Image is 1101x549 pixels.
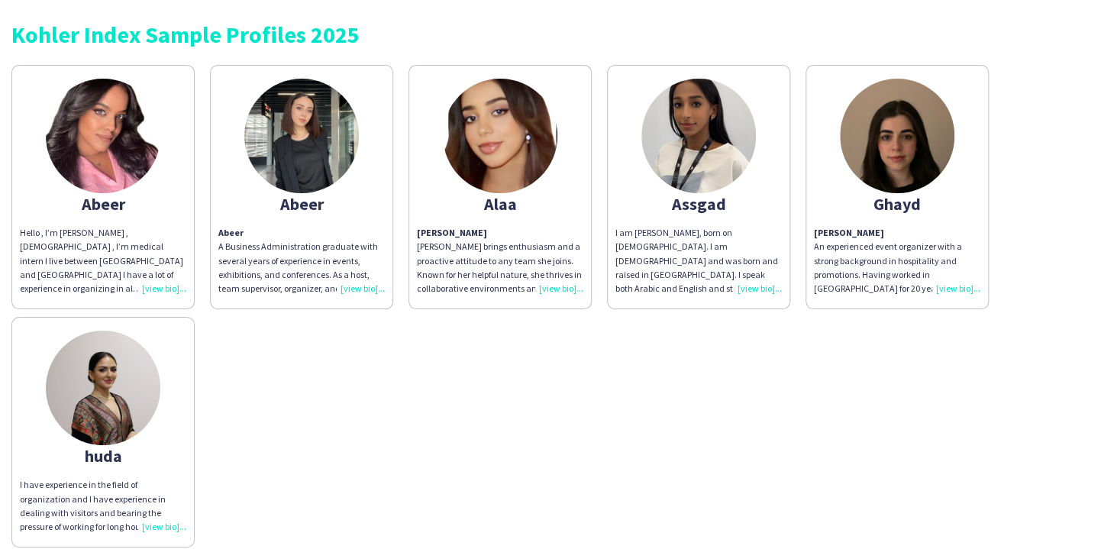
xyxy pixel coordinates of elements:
[20,449,186,463] div: huda
[840,79,954,193] img: thumb-a664eee7-9846-4adc-827d-5a8e2e0c14d0.jpg
[814,227,884,238] strong: [PERSON_NAME]
[641,79,756,193] img: thumb-66e9be2ab897d.jpg
[814,240,980,295] p: An experienced event organizer with a strong background in hospitality and promotions. Having wor...
[218,227,244,238] strong: Abeer
[814,197,980,211] div: Ghayd
[417,226,583,295] p: [PERSON_NAME] brings enthusiasm and a proactive attitude to any team she joins. Known for her hel...
[417,197,583,211] div: Alaa
[20,226,186,295] div: Hello , I’m [PERSON_NAME] , [DEMOGRAPHIC_DATA] , I’m medical intern I live between [GEOGRAPHIC_DA...
[417,227,487,238] strong: [PERSON_NAME]
[11,23,1090,46] div: Kohler Index Sample Profiles 2025
[443,79,557,193] img: thumb-673f55538a5ba.jpeg
[615,197,782,211] div: Assgad
[20,478,186,534] div: I have experience in the field of organization and I have experience in dealing with visitors and...
[244,79,359,193] img: thumb-688fcbd482ad3.jpeg
[46,331,160,445] img: thumb-1f496ac9-d048-42eb-9782-64cdeb16700c.jpg
[46,79,160,193] img: thumb-66c8a4be9d95a.jpeg
[615,226,782,295] div: I am [PERSON_NAME], born on [DEMOGRAPHIC_DATA]. I am [DEMOGRAPHIC_DATA] and was born and raised i...
[218,226,385,295] p: A Business Administration graduate with several years of experience in events, exhibitions, and c...
[218,197,385,211] div: Abeer
[20,197,186,211] div: Abeer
